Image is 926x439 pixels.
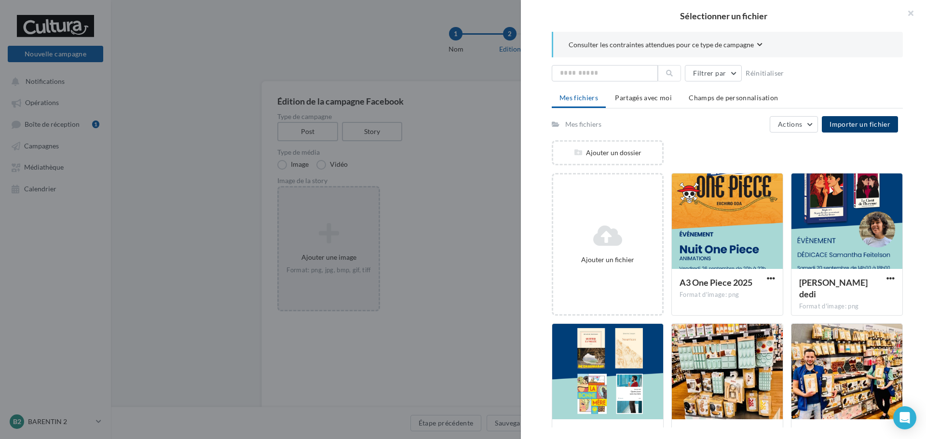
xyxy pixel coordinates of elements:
span: Partagés avec moi [615,93,672,102]
span: Mes fichiers [559,93,598,102]
span: Consulter les contraintes attendues pour ce type de campagne [569,40,754,50]
span: scrap cooking 2 [680,427,738,438]
span: photo scrap cooking [799,427,876,438]
button: Actions [770,116,818,133]
div: Format d'image: png [680,291,775,299]
button: Filtrer par [685,65,742,81]
button: Consulter les contraintes attendues pour ce type de campagne [569,40,763,52]
span: A3 One Piece 2025 [680,277,752,288]
button: Réinitialiser [742,67,788,79]
span: Champs de personnalisation [689,93,778,102]
span: Actions [778,120,802,128]
div: Format d'image: png [799,302,895,311]
button: Importer un fichier [822,116,898,133]
span: Samantha Feitelson dedi [799,277,868,299]
div: Ajouter un fichier [557,255,658,265]
div: Mes fichiers [565,120,601,129]
div: Ajouter un dossier [553,148,662,158]
div: Open Intercom Messenger [893,406,916,429]
h2: Sélectionner un fichier [536,12,911,20]
span: Importer un fichier [830,120,890,128]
